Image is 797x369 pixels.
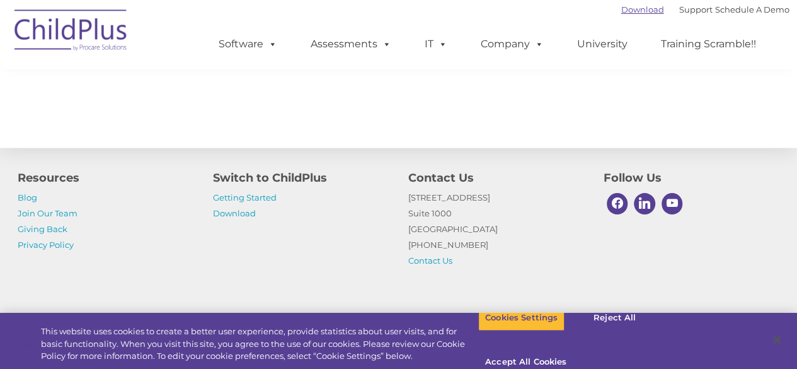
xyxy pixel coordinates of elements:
[565,32,640,57] a: University
[631,190,658,218] a: Linkedin
[658,190,686,218] a: Youtube
[621,4,664,15] a: Download
[18,192,37,202] a: Blog
[213,192,277,202] a: Getting Started
[408,169,585,187] h4: Contact Us
[679,4,713,15] a: Support
[604,190,631,218] a: Facebook
[575,305,654,331] button: Reject All
[175,83,214,93] span: Last name
[8,1,134,64] img: ChildPlus by Procare Solutions
[18,224,67,234] a: Giving Back
[408,255,452,266] a: Contact Us
[298,32,404,57] a: Assessments
[213,208,256,218] a: Download
[206,32,290,57] a: Software
[18,208,77,218] a: Join Our Team
[763,326,791,354] button: Close
[468,32,556,57] a: Company
[18,169,194,187] h4: Resources
[175,135,229,144] span: Phone number
[621,4,789,15] font: |
[478,305,565,331] button: Cookies Settings
[41,325,478,363] div: This website uses cookies to create a better user experience, provide statistics about user visit...
[18,240,74,250] a: Privacy Policy
[648,32,769,57] a: Training Scramble!!
[604,169,780,187] h4: Follow Us
[213,169,389,187] h4: Switch to ChildPlus
[408,190,585,269] p: [STREET_ADDRESS] Suite 1000 [GEOGRAPHIC_DATA] [PHONE_NUMBER]
[412,32,460,57] a: IT
[715,4,789,15] a: Schedule A Demo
